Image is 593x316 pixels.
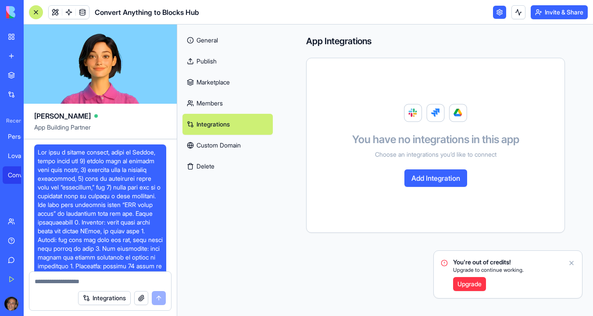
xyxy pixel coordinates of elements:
a: Custom Domain [182,135,273,156]
button: Add Integration [404,169,467,187]
div: Convert Anything to Blocks Hub [8,171,32,179]
a: Integrations [182,114,273,135]
a: Publish [182,51,273,72]
span: You're out of credits! [453,258,524,267]
a: Convert Anything to Blocks Hub [3,166,38,184]
a: Members [182,93,273,114]
div: Lovable to Blocks Converter [8,151,32,160]
span: App Building Partner [34,123,166,139]
a: Upgrade [453,277,486,291]
span: Convert Anything to Blocks Hub [95,7,199,18]
span: Choose an integrations you’d like to connect [375,150,497,159]
h4: App Integrations [306,35,565,47]
a: Marketplace [182,72,273,93]
button: Delete [182,156,273,177]
a: PersonalEmail2Telegram [3,128,38,145]
div: PersonalEmail2Telegram [8,132,32,141]
span: Upgrade to continue working. [453,267,524,274]
a: General [182,30,273,51]
button: Integrations [78,291,131,305]
a: Lovable to Blocks Converter [3,147,38,165]
button: Invite & Share [531,5,588,19]
h3: You have no integrations in this app [352,133,519,147]
span: Recent [3,117,21,124]
img: logo [6,6,61,18]
img: ACg8ocKwlY-G7EnJG7p3bnYwdp_RyFFHyn9MlwQjYsG_56ZlydI1TXjL_Q=s96-c [4,297,18,311]
img: Logic [404,104,467,122]
span: [PERSON_NAME] [34,111,91,121]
